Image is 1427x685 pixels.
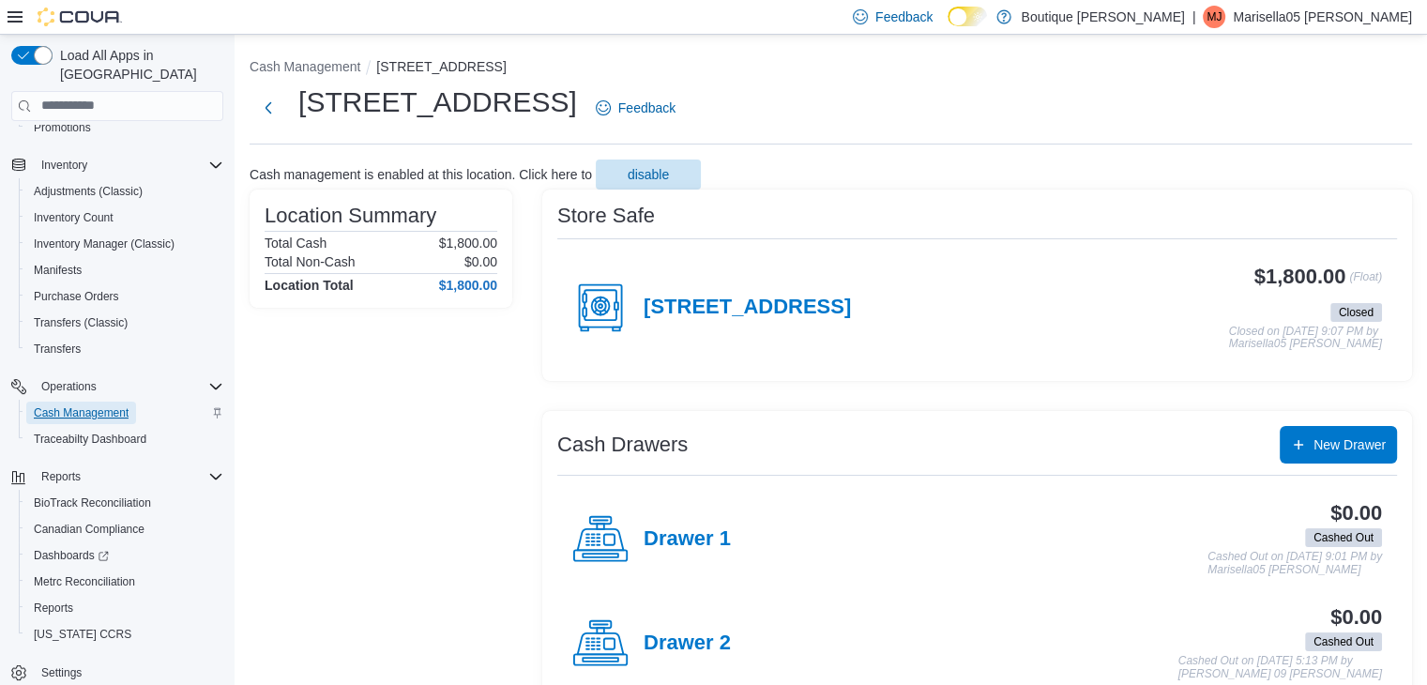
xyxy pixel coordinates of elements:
button: Manifests [19,257,231,283]
span: Washington CCRS [26,623,223,646]
button: Operations [34,375,104,398]
span: Transfers (Classic) [26,312,223,334]
button: Traceabilty Dashboard [19,426,231,452]
span: Traceabilty Dashboard [34,432,146,447]
span: Transfers (Classic) [34,315,128,330]
span: Operations [41,379,97,394]
a: Manifests [26,259,89,282]
a: Canadian Compliance [26,518,152,540]
span: Closed [1339,304,1374,321]
a: Transfers [26,338,88,360]
a: Inventory Count [26,206,121,229]
button: Inventory [34,154,95,176]
span: Settings [41,665,82,680]
span: Purchase Orders [34,289,119,304]
span: Canadian Compliance [26,518,223,540]
button: New Drawer [1280,426,1397,464]
span: Promotions [34,120,91,135]
h3: $1,800.00 [1254,266,1346,288]
button: Reports [34,465,88,488]
h4: Drawer 2 [644,632,731,656]
span: Metrc Reconciliation [34,574,135,589]
h4: Drawer 1 [644,527,731,552]
span: Cash Management [34,405,129,420]
h4: [STREET_ADDRESS] [644,296,851,320]
span: New Drawer [1313,435,1386,454]
span: Inventory [34,154,223,176]
button: BioTrack Reconciliation [19,490,231,516]
h3: $0.00 [1330,502,1382,525]
p: Cash management is enabled at this location. Click here to [250,167,592,182]
span: Load All Apps in [GEOGRAPHIC_DATA] [53,46,223,84]
nav: An example of EuiBreadcrumbs [250,57,1412,80]
h3: Store Safe [557,205,655,227]
p: Cashed Out on [DATE] 5:13 PM by [PERSON_NAME] 09 [PERSON_NAME] [1178,655,1382,680]
span: Feedback [875,8,933,26]
a: Transfers (Classic) [26,312,135,334]
button: Cash Management [19,400,231,426]
p: $1,800.00 [439,236,497,251]
h3: Location Summary [265,205,436,227]
span: MJ [1207,6,1222,28]
a: Cash Management [26,402,136,424]
span: Canadian Compliance [34,522,144,537]
span: Cashed Out [1305,632,1382,651]
p: (Float) [1349,266,1382,299]
button: Cash Management [250,59,360,74]
a: Inventory Manager (Classic) [26,233,182,255]
span: Cash Management [26,402,223,424]
span: Transfers [26,338,223,360]
span: Purchase Orders [26,285,223,308]
button: Next [250,89,287,127]
span: Operations [34,375,223,398]
button: Reports [19,595,231,621]
span: Reports [41,469,81,484]
p: Closed on [DATE] 9:07 PM by Marisella05 [PERSON_NAME] [1229,326,1382,351]
span: Cashed Out [1305,528,1382,547]
p: $0.00 [464,254,497,269]
button: Metrc Reconciliation [19,569,231,595]
p: Marisella05 [PERSON_NAME] [1233,6,1412,28]
button: Adjustments (Classic) [19,178,231,205]
span: Manifests [26,259,223,282]
input: Dark Mode [948,7,987,26]
p: | [1192,6,1196,28]
div: Marisella05 Jacquez [1203,6,1225,28]
button: Inventory Manager (Classic) [19,231,231,257]
button: [US_STATE] CCRS [19,621,231,647]
span: Transfers [34,342,81,357]
span: Inventory Count [26,206,223,229]
a: Dashboards [26,544,116,567]
p: Cashed Out on [DATE] 9:01 PM by Marisella05 [PERSON_NAME] [1207,551,1382,576]
span: Manifests [34,263,82,278]
a: Traceabilty Dashboard [26,428,154,450]
img: Cova [38,8,122,26]
button: Reports [4,464,231,490]
button: Canadian Compliance [19,516,231,542]
span: Reports [26,597,223,619]
button: Purchase Orders [19,283,231,310]
span: Adjustments (Classic) [26,180,223,203]
span: Inventory [41,158,87,173]
a: [US_STATE] CCRS [26,623,139,646]
span: Inventory Manager (Classic) [34,236,175,251]
span: Reports [34,465,223,488]
button: Inventory [4,152,231,178]
span: disable [628,165,669,184]
span: Cashed Out [1313,529,1374,546]
button: Transfers [19,336,231,362]
a: Adjustments (Classic) [26,180,150,203]
span: Metrc Reconciliation [26,571,223,593]
a: Settings [34,662,89,684]
a: Reports [26,597,81,619]
a: Purchase Orders [26,285,127,308]
span: Promotions [26,116,223,139]
span: Inventory Count [34,210,114,225]
span: Inventory Manager (Classic) [26,233,223,255]
h1: [STREET_ADDRESS] [298,84,577,121]
span: Closed [1330,303,1382,322]
a: Promotions [26,116,99,139]
span: Dashboards [26,544,223,567]
span: BioTrack Reconciliation [26,492,223,514]
a: Metrc Reconciliation [26,571,143,593]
